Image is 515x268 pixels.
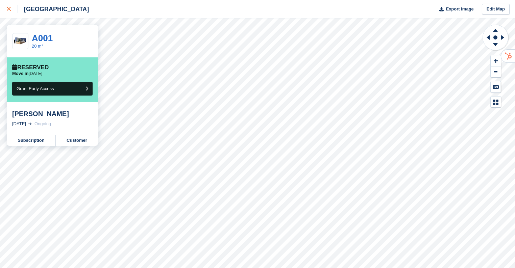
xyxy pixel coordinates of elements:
img: 20.jpg [13,35,28,47]
a: 20 m² [32,44,43,49]
button: Export Image [435,4,474,15]
span: Move in [12,71,28,76]
div: [GEOGRAPHIC_DATA] [18,5,89,13]
div: [PERSON_NAME] [12,110,93,118]
p: [DATE] [12,71,42,76]
button: Zoom In [491,55,501,66]
div: Reserved [12,64,49,71]
div: Ongoing [34,120,51,127]
a: Subscription [7,135,56,146]
a: A001 [32,33,53,43]
div: [DATE] [12,120,26,127]
img: arrow-right-light-icn-cde0832a797a2874e46488d9cf13f60e5c3a73dbe684e267c42b8395dfbc2abf.svg [28,123,32,125]
button: Grant Early Access [12,82,93,96]
button: Map Legend [491,97,501,108]
button: Keyboard Shortcuts [491,81,501,92]
span: Export Image [446,6,473,12]
a: Edit Map [482,4,510,15]
a: Customer [56,135,98,146]
button: Zoom Out [491,66,501,78]
span: Grant Early Access [17,86,54,91]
